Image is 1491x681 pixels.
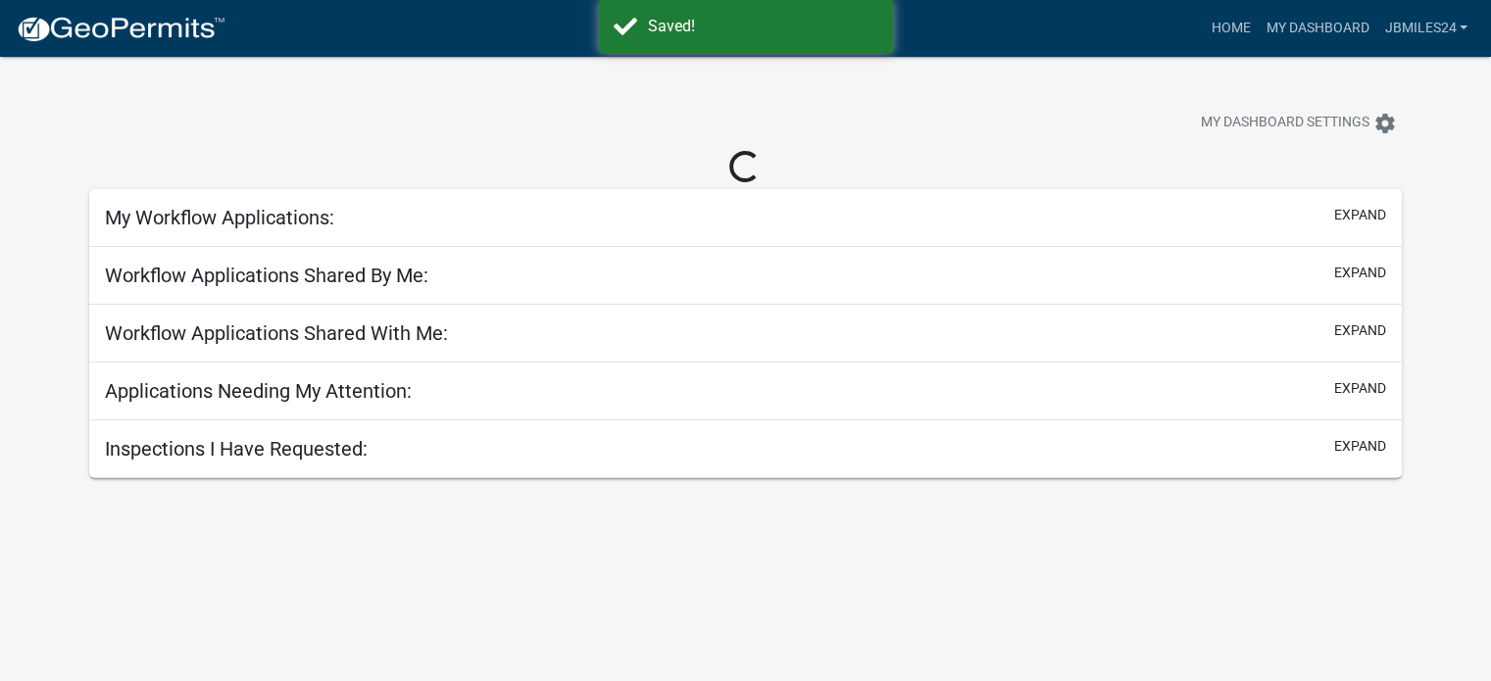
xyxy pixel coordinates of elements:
span: My Dashboard Settings [1201,112,1369,135]
a: My Dashboard [1258,10,1376,47]
a: jbmiles24 [1376,10,1475,47]
a: Home [1203,10,1258,47]
div: Saved! [648,15,878,38]
button: expand [1334,320,1386,341]
button: expand [1334,378,1386,399]
h5: Inspections I Have Requested: [105,437,368,461]
button: expand [1334,436,1386,457]
button: expand [1334,205,1386,225]
h5: Applications Needing My Attention: [105,379,412,403]
h5: My Workflow Applications: [105,206,334,229]
button: My Dashboard Settingssettings [1185,104,1413,142]
h5: Workflow Applications Shared With Me: [105,321,448,345]
i: settings [1373,112,1397,135]
button: expand [1334,263,1386,283]
h5: Workflow Applications Shared By Me: [105,264,428,287]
